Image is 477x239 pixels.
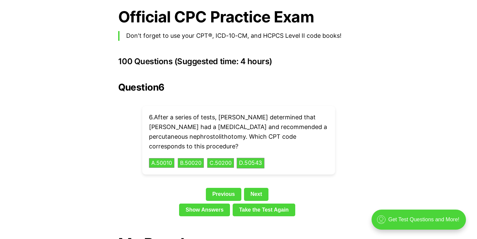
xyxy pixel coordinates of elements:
button: D.50543 [237,158,264,168]
h1: Official CPC Practice Exam [118,8,359,26]
a: Take the Test Again [233,204,295,216]
a: Show Answers [179,204,230,216]
button: C.50200 [207,158,234,168]
p: 6 . After a series of tests, [PERSON_NAME] determined that [PERSON_NAME] had a [MEDICAL_DATA] and... [149,113,328,151]
blockquote: Don't forget to use your CPT®, ICD-10-CM, and HCPCS Level II code books! [118,31,359,41]
a: Previous [206,188,241,201]
iframe: portal-trigger [366,206,477,239]
button: A.50010 [149,158,174,168]
a: Next [244,188,268,201]
h3: 100 Questions (Suggested time: 4 hours) [118,57,359,66]
button: B.50020 [178,158,204,168]
h2: Question 6 [118,82,359,93]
